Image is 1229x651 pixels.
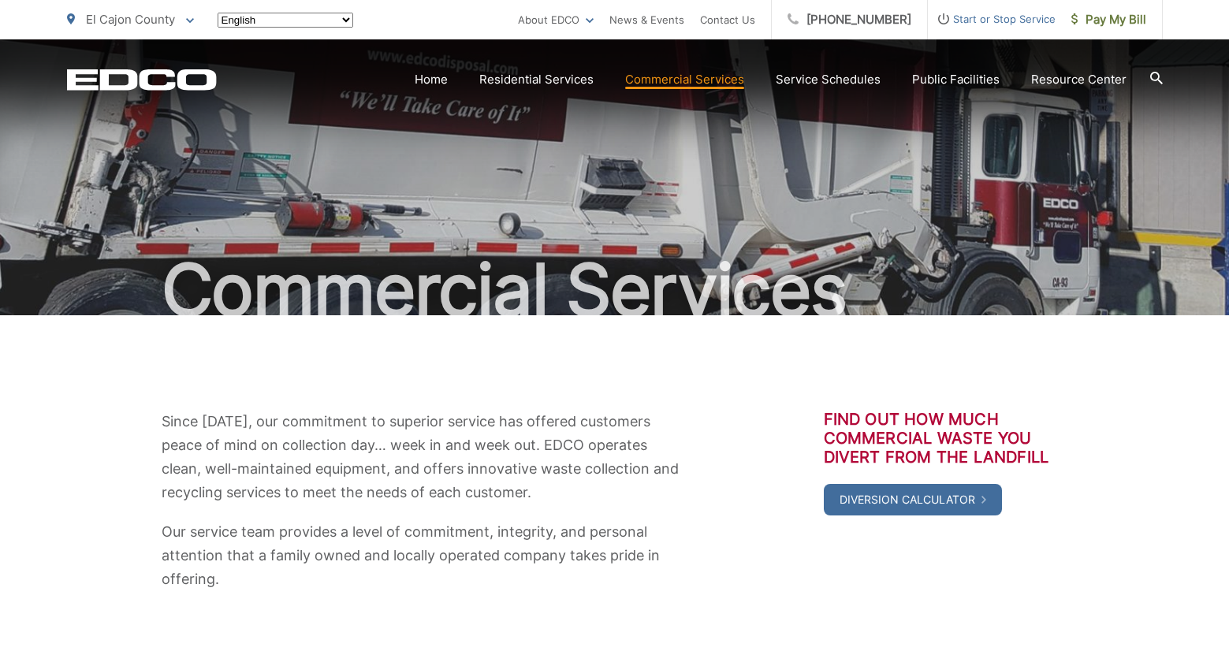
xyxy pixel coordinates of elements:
[518,10,594,29] a: About EDCO
[700,10,755,29] a: Contact Us
[162,520,690,591] p: Our service team provides a level of commitment, integrity, and personal attention that a family ...
[1031,70,1127,89] a: Resource Center
[609,10,684,29] a: News & Events
[1071,10,1146,29] span: Pay My Bill
[479,70,594,89] a: Residential Services
[162,410,690,504] p: Since [DATE], our commitment to superior service has offered customers peace of mind on collectio...
[67,69,217,91] a: EDCD logo. Return to the homepage.
[824,410,1068,467] h3: Find out how much commercial waste you divert from the landfill
[86,12,175,27] span: El Cajon County
[218,13,353,28] select: Select a language
[824,484,1002,515] a: Diversion Calculator
[776,70,881,89] a: Service Schedules
[67,251,1163,329] h1: Commercial Services
[912,70,1000,89] a: Public Facilities
[625,70,744,89] a: Commercial Services
[415,70,448,89] a: Home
